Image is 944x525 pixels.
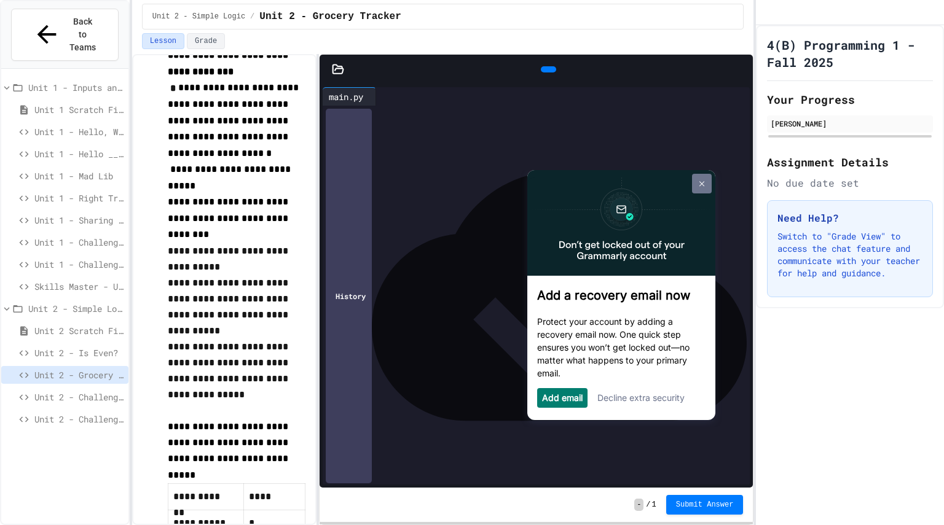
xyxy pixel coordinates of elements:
img: 306x160%20%282%29.png [7,7,195,106]
h3: Need Help? [777,211,922,225]
span: / [250,12,254,21]
span: Unit 2 - Challenge Project - Type of Triangle [34,391,124,403]
span: Unit 1 - Sharing Cookies [34,214,124,227]
h2: Assignment Details [767,154,933,171]
div: No due date set [767,176,933,190]
span: Unit 2 - Grocery Tracker [259,9,401,24]
button: Grade [187,33,225,49]
span: Skills Master - Unit 1 - Parakeet Calculator [34,280,124,293]
span: Unit 2 - Grocery Tracker [34,368,124,381]
p: Protect your account by adding a recovery email now. One quick step ensures you won’t get locked ... [17,145,185,209]
span: Unit 2 Scratch File [34,324,124,337]
span: 1 [652,500,656,510]
span: - [634,499,643,511]
span: Unit 2 - Simple Logic [28,302,124,315]
span: Unit 1 - Hello, World! [34,125,124,138]
span: Unit 2 - Simple Logic [152,12,245,21]
div: main.py [323,87,376,106]
span: Back to Teams [68,15,97,54]
h1: 4(B) Programming 1 - Fall 2025 [767,36,933,71]
span: Unit 2 - Challenge Project - Colors on Chessboard [34,413,124,426]
h3: Add a recovery email now [17,118,185,133]
a: Decline extra security [77,222,164,233]
span: Unit 1 - Challenge Project - Cat Years Calculator [34,236,124,249]
img: close_x_white.png [179,11,184,17]
div: main.py [323,90,369,103]
span: Unit 1 - Right Triangle Calculator [34,192,124,204]
span: Unit 1 - Mad Lib [34,169,124,182]
button: Submit Answer [666,495,744,515]
button: Back to Teams [11,9,119,61]
span: Unit 2 - Is Even? [34,346,124,359]
p: Switch to "Grade View" to access the chat feature and communicate with your teacher for help and ... [777,230,922,279]
button: Lesson [142,33,184,49]
div: History [326,109,372,483]
span: Submit Answer [676,500,734,510]
h2: Your Progress [767,91,933,108]
span: Unit 1 - Hello _____ [34,147,124,160]
span: Unit 1 Scratch File [34,103,124,116]
span: Unit 1 - Challenge Project - Ancient Pyramid [34,258,124,271]
span: / [646,500,650,510]
span: Unit 1 - Inputs and Numbers [28,81,124,94]
div: [PERSON_NAME] [771,118,929,129]
a: Add email [22,222,62,233]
